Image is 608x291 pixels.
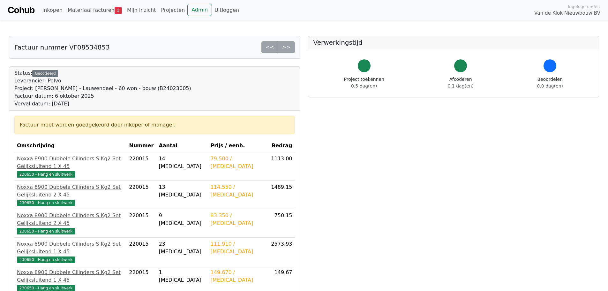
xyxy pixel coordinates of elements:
div: 14 [MEDICAL_DATA] [159,155,205,170]
span: 0.0 dag(en) [537,83,563,88]
a: Uitloggen [212,4,242,17]
div: Project: [PERSON_NAME] - Lauwendael - 60 won - bouw (B24023005) [14,85,191,92]
div: Leverancier: Polvo [14,77,191,85]
td: 220015 [127,209,156,238]
div: Afcoderen [448,76,474,89]
th: Aantal [156,139,208,152]
span: Ingelogd onder: [568,4,600,10]
a: Mijn inzicht [124,4,159,17]
a: Cohub [8,3,34,18]
div: 23 [MEDICAL_DATA] [159,240,205,256]
a: Noxxa 8900 Dubbele Cilinders S Kg2 Set Gelijksluitend 2 X 45230650 - Hang en sluitwerk [17,212,124,235]
div: Noxxa 8900 Dubbele Cilinders S Kg2 Set Gelijksluitend 1 X 45 [17,240,124,256]
div: Noxxa 8900 Dubbele Cilinders S Kg2 Set Gelijksluitend 1 X 45 [17,155,124,170]
div: 149.670 / [MEDICAL_DATA] [211,269,266,284]
td: 220015 [127,152,156,181]
th: Prijs / eenh. [208,139,269,152]
div: 111.910 / [MEDICAL_DATA] [211,240,266,256]
div: Noxxa 8900 Dubbele Cilinders S Kg2 Set Gelijksluitend 2 X 45 [17,183,124,199]
td: 220015 [127,238,156,266]
th: Nummer [127,139,156,152]
td: 1489.15 [268,181,295,209]
a: Admin [187,4,212,16]
a: Projecten [158,4,187,17]
div: 114.550 / [MEDICAL_DATA] [211,183,266,199]
span: 1 [115,7,122,14]
div: Status: [14,69,191,108]
span: 230650 - Hang en sluitwerk [17,200,75,206]
td: 2573.93 [268,238,295,266]
div: 13 [MEDICAL_DATA] [159,183,205,199]
span: 230650 - Hang en sluitwerk [17,171,75,178]
div: Factuur moet worden goedgekeurd door inkoper of manager. [20,121,289,129]
td: 220015 [127,181,156,209]
div: Factuur datum: 6 oktober 2025 [14,92,191,100]
div: 79.500 / [MEDICAL_DATA] [211,155,266,170]
h5: Factuur nummer VF08534853 [14,43,110,51]
span: Van de Klok Nieuwbouw BV [534,10,600,17]
span: 230650 - Hang en sluitwerk [17,257,75,263]
a: Materiaal facturen1 [65,4,124,17]
th: Bedrag [268,139,295,152]
div: 83.350 / [MEDICAL_DATA] [211,212,266,227]
th: Omschrijving [14,139,127,152]
td: 1113.00 [268,152,295,181]
div: 9 [MEDICAL_DATA] [159,212,205,227]
span: 230650 - Hang en sluitwerk [17,228,75,234]
a: Inkopen [40,4,65,17]
div: Noxxa 8900 Dubbele Cilinders S Kg2 Set Gelijksluitend 1 X 45 [17,269,124,284]
span: 0.1 dag(en) [448,83,474,88]
a: Noxxa 8900 Dubbele Cilinders S Kg2 Set Gelijksluitend 1 X 45230650 - Hang en sluitwerk [17,240,124,263]
div: Gecodeerd [32,70,58,77]
span: 0.5 dag(en) [351,83,377,88]
h5: Verwerkingstijd [313,39,594,46]
td: 750.15 [268,209,295,238]
div: Noxxa 8900 Dubbele Cilinders S Kg2 Set Gelijksluitend 2 X 45 [17,212,124,227]
div: Verval datum: [DATE] [14,100,191,108]
div: Project toekennen [344,76,384,89]
div: 1 [MEDICAL_DATA] [159,269,205,284]
a: Noxxa 8900 Dubbele Cilinders S Kg2 Set Gelijksluitend 1 X 45230650 - Hang en sluitwerk [17,155,124,178]
div: Beoordelen [537,76,563,89]
a: Noxxa 8900 Dubbele Cilinders S Kg2 Set Gelijksluitend 2 X 45230650 - Hang en sluitwerk [17,183,124,206]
